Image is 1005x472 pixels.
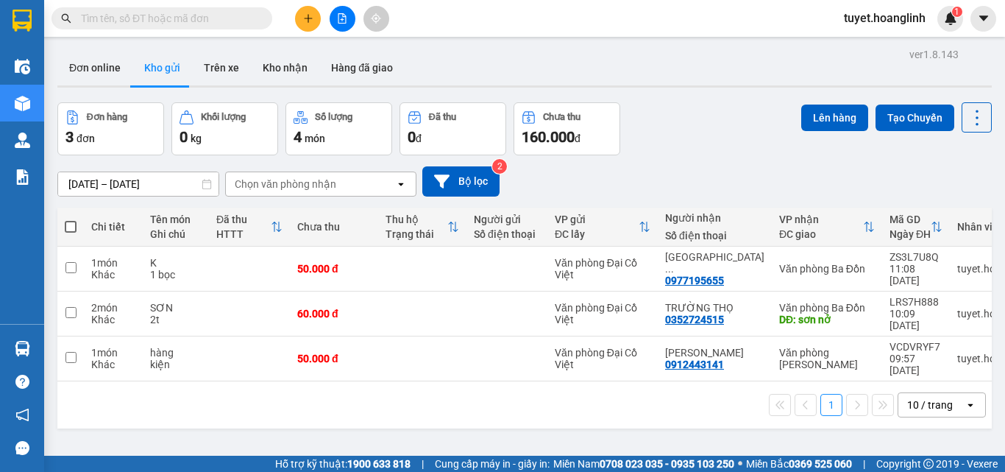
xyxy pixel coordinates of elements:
[297,263,371,275] div: 50.000 đ
[665,314,724,325] div: 0352724515
[665,347,764,359] div: phan anh
[150,269,202,281] div: 1 bọc
[952,7,962,17] sup: 1
[665,251,764,275] div: NHẬT ANH-hương giang
[58,172,219,196] input: Select a date range.
[779,263,875,275] div: Văn phòng Ba Đồn
[977,12,990,25] span: caret-down
[474,228,540,240] div: Số điện thoại
[285,102,392,155] button: Số lượng4món
[876,105,954,131] button: Tạo Chuyến
[555,214,639,225] div: VP gửi
[91,302,135,314] div: 2 món
[191,133,202,144] span: kg
[665,263,674,275] span: ...
[429,112,456,122] div: Đã thu
[907,398,953,412] div: 10 / trang
[435,456,550,472] span: Cung cấp máy in - giấy in:
[543,112,580,122] div: Chưa thu
[416,133,422,144] span: đ
[386,228,447,240] div: Trạng thái
[801,105,868,131] button: Lên hàng
[665,302,764,314] div: TRƯỜNG THỌ
[15,341,30,356] img: warehouse-icon
[150,347,202,359] div: hàng
[779,347,875,370] div: Văn phòng [PERSON_NAME]
[132,50,192,85] button: Kho gửi
[889,353,942,376] div: 09:57 [DATE]
[91,359,135,370] div: Khác
[882,208,950,247] th: Toggle SortBy
[91,269,135,281] div: Khác
[319,50,405,85] button: Hàng đã giao
[889,228,931,240] div: Ngày ĐH
[378,208,466,247] th: Toggle SortBy
[474,214,540,225] div: Người gửi
[832,9,937,27] span: tuyet.hoanglinh
[492,159,507,174] sup: 2
[779,228,863,240] div: ĐC giao
[13,10,32,32] img: logo-vxr
[363,6,389,32] button: aim
[889,296,942,308] div: LRS7H888
[251,50,319,85] button: Kho nhận
[91,221,135,233] div: Chi tiết
[422,166,500,197] button: Bộ lọc
[863,456,865,472] span: |
[15,59,30,74] img: warehouse-icon
[665,230,764,242] div: Số điện thoại
[150,359,202,370] div: kiện
[150,214,202,225] div: Tên món
[555,228,639,240] div: ĐC lấy
[889,251,942,263] div: ZS3L7U8Q
[89,35,248,59] b: [PERSON_NAME]
[386,214,447,225] div: Thu hộ
[944,12,957,25] img: icon-new-feature
[665,275,724,286] div: 0977195655
[15,169,30,185] img: solution-icon
[15,441,29,455] span: message
[216,228,271,240] div: HTTT
[150,314,202,325] div: 2t
[555,347,650,370] div: Văn phòng Đại Cồ Việt
[965,399,976,411] svg: open
[57,50,132,85] button: Đơn online
[305,133,325,144] span: món
[575,133,580,144] span: đ
[61,13,71,24] span: search
[395,178,407,190] svg: open
[65,128,74,146] span: 3
[665,212,764,224] div: Người nhận
[235,177,336,191] div: Chọn văn phòng nhận
[180,128,188,146] span: 0
[201,112,246,122] div: Khối lượng
[77,133,95,144] span: đơn
[192,50,251,85] button: Trên xe
[422,456,424,472] span: |
[91,314,135,325] div: Khác
[514,102,620,155] button: Chưa thu160.000đ
[779,214,863,225] div: VP nhận
[216,214,271,225] div: Đã thu
[297,308,371,320] div: 60.000 đ
[889,214,931,225] div: Mã GD
[315,112,352,122] div: Số lượng
[275,456,411,472] span: Hỗ trợ kỹ thuật:
[347,458,411,470] strong: 1900 633 818
[600,458,734,470] strong: 0708 023 035 - 0935 103 250
[779,302,875,314] div: Văn phòng Ba Đồn
[91,347,135,359] div: 1 món
[547,208,658,247] th: Toggle SortBy
[91,257,135,269] div: 1 món
[337,13,347,24] span: file-add
[889,263,942,286] div: 11:08 [DATE]
[738,461,742,467] span: ⚪️
[954,7,959,17] span: 1
[665,359,724,370] div: 0912443141
[81,10,255,27] input: Tìm tên, số ĐT hoặc mã đơn
[522,128,575,146] span: 160.000
[746,456,852,472] span: Miền Bắc
[297,353,371,364] div: 50.000 đ
[15,408,29,422] span: notification
[150,302,202,314] div: SƠN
